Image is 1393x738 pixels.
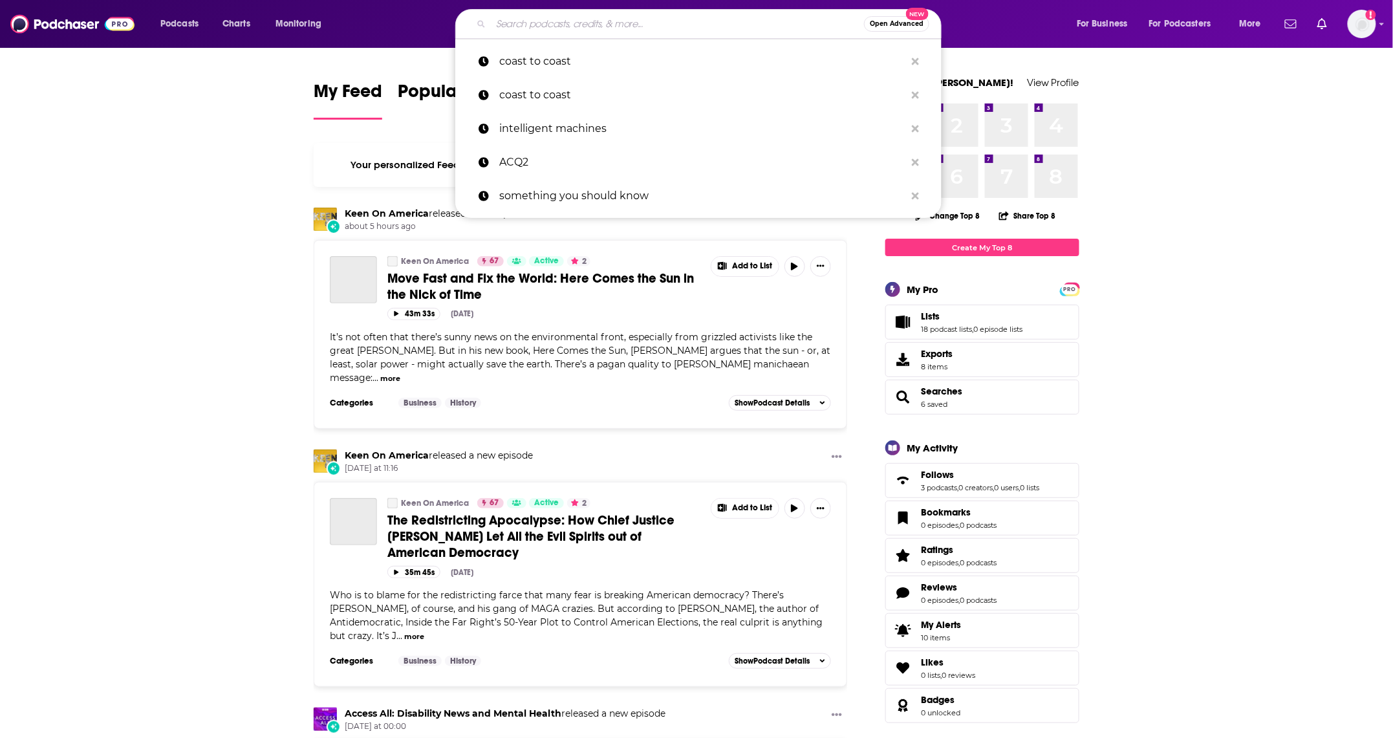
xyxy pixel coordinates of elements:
p: ACQ2 [499,146,905,179]
span: Reviews [885,576,1079,611]
a: Lists [890,313,916,331]
div: New Episode [327,219,341,233]
span: Who is to blame for the redistricting farce that many fear is breaking American democracy? There’... [330,589,823,642]
span: , [958,596,960,605]
h3: Categories [330,398,388,408]
p: coast to coast [499,45,905,78]
a: Create My Top 8 [885,239,1079,256]
span: Exports [921,348,953,360]
span: Show Podcast Details [735,657,810,666]
span: Exports [890,351,916,369]
a: 6 saved [921,400,947,409]
a: Charts [214,14,258,34]
a: 18 podcast lists [921,325,972,334]
a: 0 episodes [921,596,958,605]
span: Active [534,497,559,510]
a: PRO [1062,284,1077,294]
a: Searches [921,385,962,397]
a: Lists [921,310,1022,322]
p: coast to coast [499,78,905,112]
span: about 5 hours ago [345,221,533,232]
span: ... [396,630,402,642]
span: Open Advanced [870,21,923,27]
h3: released a new episode [345,708,665,720]
a: 0 creators [958,483,993,492]
a: Reviews [921,581,997,593]
h3: released a new episode [345,208,533,220]
a: Bookmarks [890,509,916,527]
a: Follows [921,469,1039,481]
a: 0 podcasts [960,596,997,605]
span: Monitoring [275,15,321,33]
a: View Profile [1027,76,1079,89]
button: open menu [1230,14,1277,34]
a: Welcome [PERSON_NAME]! [885,76,1013,89]
span: Follows [921,469,954,481]
span: Lists [885,305,1079,340]
span: It’s not often that there’s sunny news on the environmental front, especially from grizzled activ... [330,331,830,384]
span: My Alerts [921,619,961,631]
button: 43m 33s [387,308,440,320]
a: Likes [921,657,975,668]
img: Podchaser - Follow, Share and Rate Podcasts [10,12,135,36]
span: ... [373,372,378,384]
a: Likes [890,659,916,677]
a: 0 episodes [921,521,958,530]
div: Your personalized Feed is curated based on the Podcasts, Creators, Users, and Lists that you Follow. [314,143,847,187]
a: Active [529,498,564,508]
button: 2 [567,498,590,508]
span: My Alerts [890,622,916,640]
p: intelligent machines [499,112,905,146]
span: Likes [885,651,1079,686]
a: 0 episodes [921,558,958,567]
button: ShowPodcast Details [729,395,831,411]
a: Badges [921,694,960,706]
span: Popular Feed [398,80,508,110]
span: 8 items [921,362,953,371]
a: The Redistricting Apocalypse: How Chief Justice Roberts Let All the Evil Spirits out of American ... [330,498,377,545]
button: Show More Button [711,499,779,518]
a: Access All: Disability News and Mental Health [314,708,337,731]
a: Ratings [921,544,997,556]
a: 67 [477,498,504,508]
img: Keen On America [314,450,337,473]
a: 0 reviews [942,671,975,680]
div: [DATE] [451,568,473,577]
a: coast to coast [455,78,942,112]
span: [DATE] at 00:00 [345,721,665,732]
button: 35m 45s [387,566,440,578]
a: My Alerts [885,613,1079,648]
a: something you should know [455,179,942,213]
span: Badges [921,694,955,706]
button: open menu [1068,14,1144,34]
button: open menu [266,14,338,34]
span: Move Fast and Fix the World: Here Comes the Sun in the Nick of Time [387,270,694,303]
a: 0 lists [921,671,940,680]
a: ACQ2 [455,146,942,179]
button: Show More Button [711,257,779,276]
span: Searches [885,380,1079,415]
a: 0 unlocked [921,708,960,717]
span: , [1019,483,1020,492]
span: Charts [222,15,250,33]
a: Move Fast and Fix the World: Here Comes the Sun in the Nick of Time [387,270,702,303]
span: , [940,671,942,680]
button: Show More Button [826,708,847,724]
h3: Categories [330,656,388,666]
button: open menu [151,14,215,34]
a: Keen On America [387,256,398,266]
a: Show notifications dropdown [1312,13,1332,35]
a: Popular Feed [398,80,508,120]
a: Follows [890,472,916,490]
span: For Business [1077,15,1128,33]
span: Bookmarks [921,506,971,518]
a: 67 [477,256,504,266]
div: [DATE] [451,309,473,318]
span: My Feed [314,80,382,110]
img: User Profile [1348,10,1376,38]
a: The Redistricting Apocalypse: How Chief Justice [PERSON_NAME] Let All the Evil Spirits out of Ame... [387,512,702,561]
span: [DATE] at 11:16 [345,463,533,474]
